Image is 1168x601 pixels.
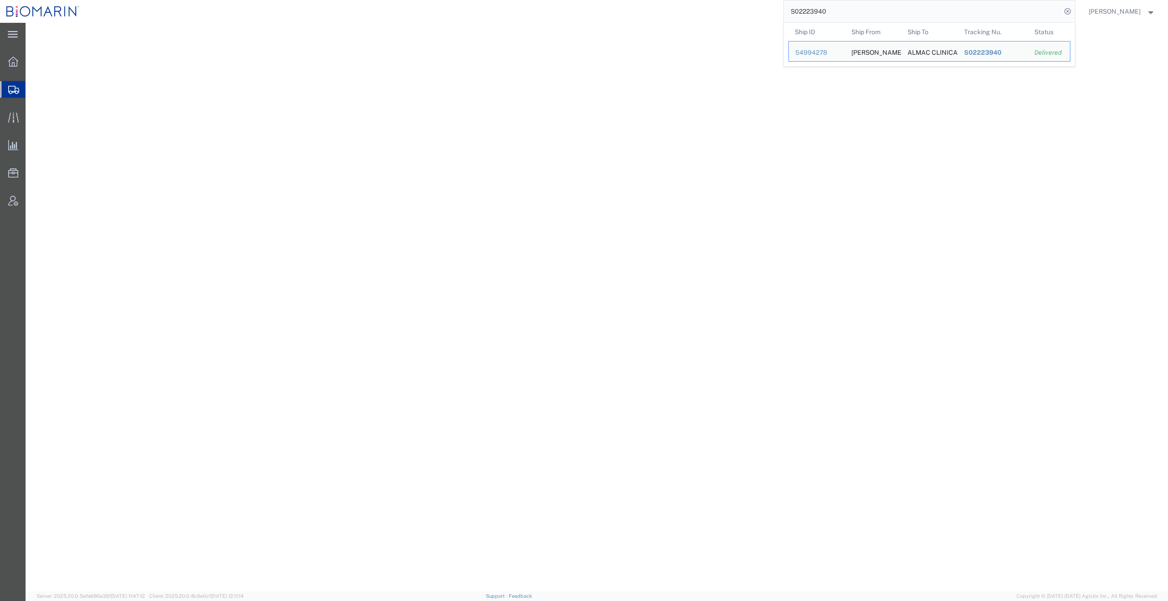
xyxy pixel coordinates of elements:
[1017,592,1157,600] span: Copyright © [DATE]-[DATE] Agistix Inc., All Rights Reserved
[1089,6,1141,16] span: Eydie Walker
[788,23,1075,66] table: Search Results
[486,593,509,599] a: Support
[964,48,1022,57] div: S02223940
[149,593,244,599] span: Client: 2025.20.0-8c6e0cf
[211,593,244,599] span: [DATE] 12:11:14
[788,23,845,41] th: Ship ID
[901,23,958,41] th: Ship To
[851,42,895,61] div: VETTER DEVELOPMENT SERVICES AUSTRIA GMBH
[111,593,145,599] span: [DATE] 11:47:12
[845,23,901,41] th: Ship From
[26,23,1168,591] iframe: FS Legacy Container
[6,5,79,18] img: logo
[36,593,145,599] span: Server: 2025.20.0-5efa686e39f
[795,48,839,57] div: 54994278
[784,0,1061,22] input: Search for shipment number, reference number
[1034,48,1064,57] div: Delivered
[957,23,1028,41] th: Tracking Nu.
[1088,6,1156,17] button: [PERSON_NAME]
[907,42,951,61] div: ALMAC CLINICAL SERVICES
[509,593,532,599] a: Feedback
[964,49,1001,56] span: S02223940
[1028,23,1070,41] th: Status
